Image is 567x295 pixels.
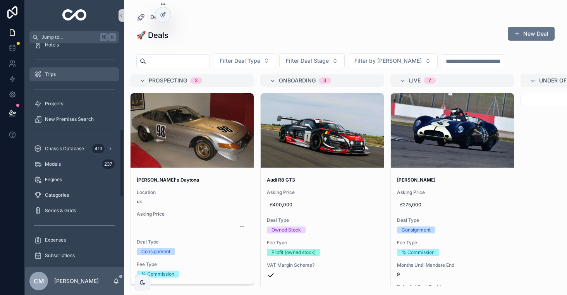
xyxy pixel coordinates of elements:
strong: [PERSON_NAME] [397,177,435,183]
button: New Deal [508,27,555,41]
span: VAT Margin Scheme? [267,262,378,268]
div: 3 [323,77,326,84]
span: £275,000 [400,202,505,208]
div: 237 [102,160,115,169]
span: Months Until Mandate End [397,262,508,268]
div: scrollable content [25,43,124,267]
div: 7 [428,77,431,84]
div: Consignment [402,226,431,233]
a: Projects [29,97,119,111]
p: [PERSON_NAME] [54,277,99,285]
button: Jump to...K [29,31,119,43]
span: Onboarding [279,77,316,84]
span: Deals [150,13,165,21]
span: K [109,34,115,40]
span: Filter by [PERSON_NAME] [354,57,422,65]
strong: [PERSON_NAME]'s Daytona [137,177,199,183]
img: App logo [62,9,87,22]
div: -- [240,223,244,230]
a: Trips [29,67,119,81]
span: Fee Type [267,240,378,246]
div: % Commission [402,249,435,256]
span: Location [137,189,247,196]
div: DSC03798.jpeg [261,93,384,168]
span: Deal Type [267,217,378,223]
span: Filter Deal Stage [286,57,329,65]
span: Jump to... [41,34,97,40]
span: Fee Type [137,261,247,268]
span: Subscriptions [45,252,75,259]
a: Hotels [29,38,119,52]
span: Categories [45,192,69,198]
div: Consignment [141,248,170,255]
span: Potential Deal Profit [397,284,508,290]
div: Profit (owned stock) [271,249,316,256]
span: Trips [45,71,56,77]
span: Engines [45,177,62,183]
span: Expenses [45,237,66,243]
span: Months Until Mandate End [267,285,378,292]
button: Select Button [213,53,276,68]
div: 514248697_24110362781921714_9217131418909152432_n.jpg [131,93,254,168]
a: Series & Grids [29,204,119,218]
span: Filter Deal Type [220,57,260,65]
span: £400,000 [270,202,375,208]
button: Select Button [348,53,438,68]
span: Prospecting [149,77,187,84]
h1: 🚀 Deals [136,30,168,41]
span: New Premises Search [45,116,94,122]
a: Categories [29,188,119,202]
span: Fee Type [397,240,508,246]
a: Expenses [29,233,119,247]
a: Models237 [29,157,119,171]
span: Hotels [45,42,59,48]
strong: Audi R8 GT3 [267,177,295,183]
span: uk [137,199,247,205]
button: Select Button [279,53,345,68]
span: Asking Price [267,189,378,196]
a: [PERSON_NAME]'s DaytonaLocationukAsking Price--Deal TypeConsignmentFee Type% Commission [130,93,254,284]
span: CM [34,276,44,286]
span: Series & Grids [45,208,76,214]
span: Deal Type [137,239,247,245]
span: Models [45,161,61,167]
div: Screenshot-2025-01-03-at-12.34.16.png [391,93,514,168]
span: Deal Type [397,217,508,223]
a: New Premises Search [29,112,119,126]
a: Deals [136,12,165,22]
div: 2 [195,77,198,84]
span: Live [409,77,421,84]
a: Subscriptions [29,249,119,262]
a: Chassis Database413 [29,142,119,156]
span: 9 [397,271,508,278]
div: 413 [92,144,105,153]
div: Owned Stock [271,226,301,233]
span: Asking Price [137,211,247,217]
span: Projects [45,101,63,107]
a: Engines [29,173,119,187]
span: Asking Price [397,189,508,196]
span: Chassis Database [45,146,84,152]
div: % Commission [141,271,174,278]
